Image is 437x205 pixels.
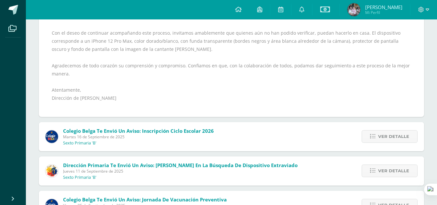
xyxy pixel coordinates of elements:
span: Ver detalle [378,131,409,142]
span: Colegio Belga te envió un aviso: Inscripción Ciclo Escolar 2026 [63,128,214,134]
span: Colegio Belga te envió un aviso: Jornada de vacunación preventiva [63,196,227,203]
img: 919ad801bb7643f6f997765cf4083301.png [45,130,58,143]
span: Mi Perfil [365,10,402,15]
img: 050f0ca4ac5c94d5388e1bdfdf02b0f1.png [45,165,58,177]
span: Jueves 11 de Septiembre de 2025 [63,168,298,174]
span: [PERSON_NAME] [365,4,402,10]
p: Sexto Primaria 'B' [63,175,96,180]
img: 5fb2b51bdc880445363532978172fd3d.png [347,3,360,16]
p: Sexto Primaria 'B' [63,141,96,146]
span: Dirección Primaria te envió un aviso: [PERSON_NAME] en la búsqueda de dispositivo extraviado [63,162,298,168]
span: Ver detalle [378,165,409,177]
span: Martes 16 de Septiembre de 2025 [63,134,214,140]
